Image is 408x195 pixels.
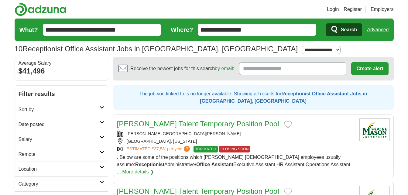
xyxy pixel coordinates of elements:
h2: Salary [19,136,100,143]
span: TOP MATCH [194,146,218,152]
button: Create alert [351,62,388,75]
a: Login [327,6,339,13]
a: Register [344,6,362,13]
a: Sort by [15,102,108,117]
h2: Category [19,180,100,188]
span: Receive the newest jobs for this search : [130,65,234,72]
a: ESTIMATED:$37,581per year? [127,146,191,152]
div: [GEOGRAPHIC_DATA], [US_STATE] [117,138,355,145]
h2: Filter results [15,86,108,102]
strong: Assistant [211,162,233,167]
span: CLOSING SOON [219,146,250,152]
label: Where? [171,25,193,34]
a: [PERSON_NAME][GEOGRAPHIC_DATA][PERSON_NAME] [127,131,241,136]
span: Search [341,24,357,36]
a: More details ❯ [122,168,154,176]
span: ? [184,146,190,152]
a: Category [15,176,108,191]
img: Adzuna logo [15,2,66,16]
button: Add to favorite jobs [284,121,292,128]
a: [PERSON_NAME] Talent Temporary Position Pool [117,120,279,128]
h1: Receptionist Office Assistant Jobs in [GEOGRAPHIC_DATA], [GEOGRAPHIC_DATA] [15,45,298,53]
a: Employers [371,6,394,13]
a: Location [15,162,108,176]
div: The job you linked to is no longer available. Showing all results for [113,85,394,110]
h2: Location [19,166,100,173]
div: $41,496 [19,66,104,77]
span: 10 [15,43,23,54]
h2: Remote [19,151,100,158]
a: Advanced [367,24,389,36]
a: Remote [15,147,108,162]
a: Date posted [15,117,108,132]
strong: Receptionist [135,162,164,167]
span: $37,581 [152,146,167,151]
a: Salary [15,132,108,147]
h2: Sort by [19,106,100,113]
h2: Date posted [19,121,100,128]
span: . Below are some of the positions which [PERSON_NAME] [DEMOGRAPHIC_DATA] employees usually assume... [117,155,350,174]
button: Search [326,23,362,36]
a: by email [215,66,233,71]
strong: Receptionist Office Assistant Jobs in [GEOGRAPHIC_DATA], [GEOGRAPHIC_DATA] [200,91,367,104]
div: Average Salary [19,61,104,66]
strong: Office [196,162,210,167]
label: What? [19,25,38,34]
img: George Mason University logo [359,118,390,141]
